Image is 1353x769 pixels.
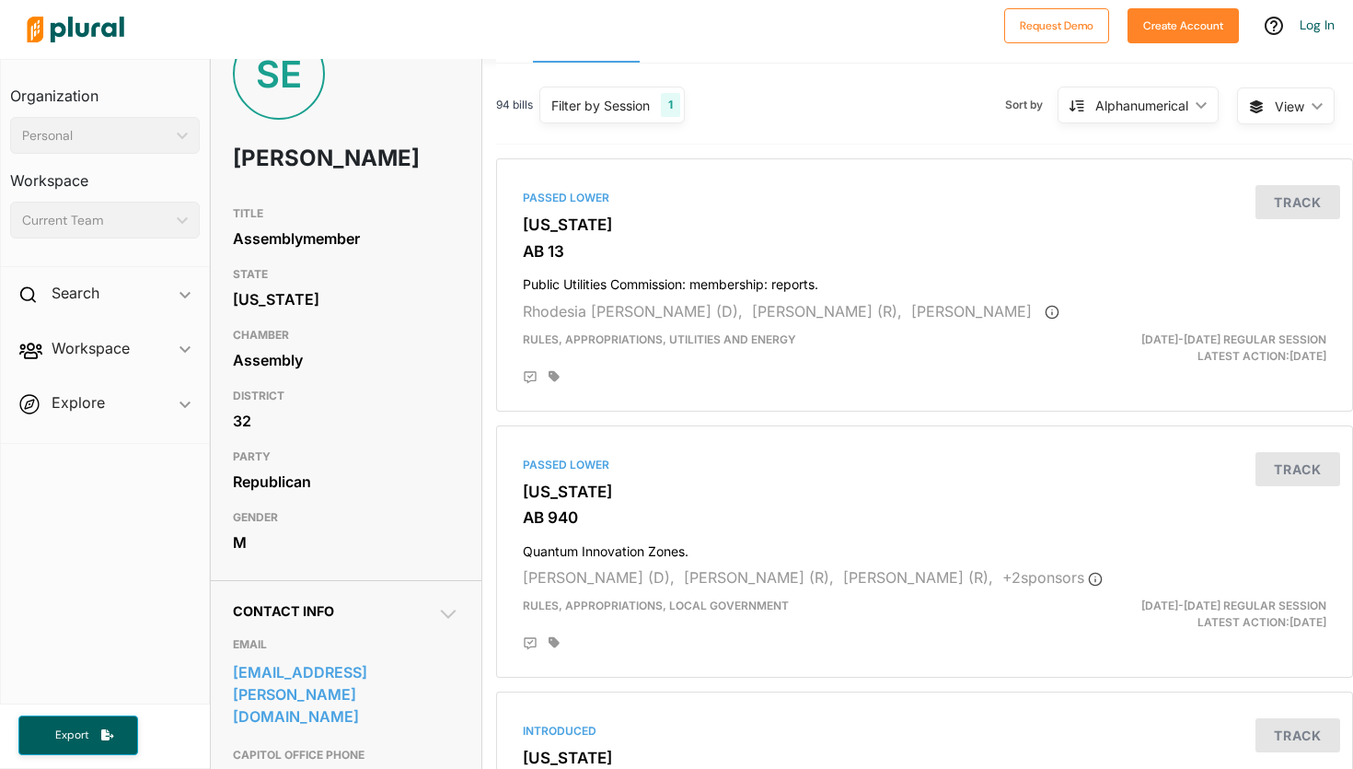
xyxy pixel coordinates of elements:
[233,285,458,313] div: [US_STATE]
[523,749,1326,767] h3: [US_STATE]
[233,385,458,407] h3: DISTRICT
[22,211,169,230] div: Current Team
[233,634,458,656] h3: EMAIL
[233,28,325,120] div: SE
[684,568,834,587] span: [PERSON_NAME] (R),
[1255,185,1340,219] button: Track
[1141,599,1326,612] span: [DATE]-[DATE] Regular Session
[1095,96,1188,115] div: Alphanumerical
[551,96,650,115] div: Filter by Session
[233,744,458,766] h3: CAPITOL OFFICE PHONE
[42,728,101,743] span: Export
[233,225,458,252] div: Assemblymember
[233,407,458,435] div: 32
[233,468,458,495] div: Republican
[523,535,1326,560] h4: Quantum Innovation Zones.
[10,69,200,110] h3: Organization
[523,483,1326,501] h3: [US_STATE]
[1063,332,1340,365] div: Latest Action: [DATE]
[523,268,1326,293] h4: Public Utilities Commission: membership: reports.
[1127,15,1239,34] a: Create Account
[496,97,533,113] span: 94 bills
[661,93,680,117] div: 1
[233,529,458,556] div: M
[233,507,458,529] h3: GENDER
[233,658,458,730] a: [EMAIL_ADDRESS][PERSON_NAME][DOMAIN_NAME]
[1002,568,1103,587] span: + 2 sponsor s
[1255,452,1340,486] button: Track
[10,154,200,194] h3: Workspace
[1004,15,1109,34] a: Request Demo
[523,242,1326,261] h3: AB 13
[1127,8,1239,43] button: Create Account
[1005,97,1058,113] span: Sort by
[1255,718,1340,752] button: Track
[523,190,1326,206] div: Passed Lower
[911,302,1032,320] span: [PERSON_NAME]
[523,723,1326,740] div: Introduced
[22,126,169,146] div: Personal
[233,263,458,285] h3: STATE
[233,131,368,186] h1: [PERSON_NAME]
[523,216,1326,234] h3: [US_STATE]
[523,370,538,385] div: Add Position Statement
[523,457,1326,473] div: Passed Lower
[233,446,458,468] h3: PARTY
[549,636,560,649] div: Add tags
[233,603,334,619] span: Contact Info
[18,716,138,755] button: Export
[52,283,99,303] h2: Search
[1300,17,1335,33] a: Log In
[233,346,458,374] div: Assembly
[1004,8,1109,43] button: Request Demo
[752,302,902,320] span: [PERSON_NAME] (R),
[523,302,743,320] span: Rhodesia [PERSON_NAME] (D),
[233,324,458,346] h3: CHAMBER
[523,636,538,651] div: Add Position Statement
[523,568,675,587] span: [PERSON_NAME] (D),
[523,332,796,346] span: Rules, Appropriations, Utilities and Energy
[843,568,993,587] span: [PERSON_NAME] (R),
[1063,598,1340,631] div: Latest Action: [DATE]
[1141,332,1326,346] span: [DATE]-[DATE] Regular Session
[1275,97,1304,116] span: View
[549,370,560,383] div: Add tags
[523,508,1326,527] h3: AB 940
[233,203,458,225] h3: TITLE
[523,599,789,612] span: Rules, Appropriations, Local Government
